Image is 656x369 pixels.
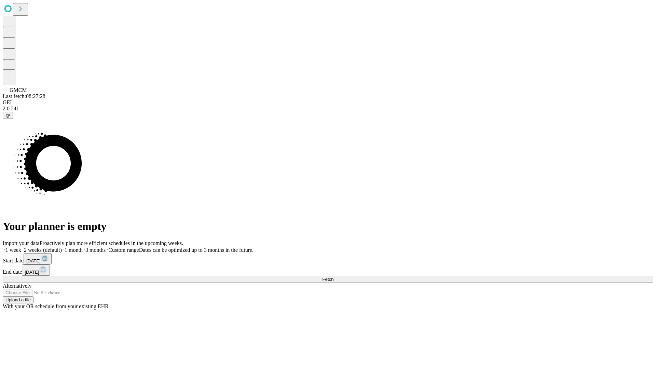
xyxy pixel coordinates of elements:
[3,106,653,112] div: 2.0.241
[3,112,13,119] button: @
[25,270,39,275] span: [DATE]
[65,247,83,253] span: 1 month
[3,220,653,233] h1: Your planner is empty
[40,240,183,246] span: Proactively plan more efficient schedules in the upcoming weeks.
[3,93,45,99] span: Last fetch: 08:27:28
[139,247,254,253] span: Dates can be optimized up to 3 months in the future.
[26,258,41,263] span: [DATE]
[5,247,21,253] span: 1 week
[24,253,52,264] button: [DATE]
[3,240,40,246] span: Import your data
[3,253,653,264] div: Start date
[3,276,653,283] button: Fetch
[5,113,10,118] span: @
[3,303,109,309] span: With your OR schedule from your existing EHR
[3,283,31,289] span: Alternatively
[3,264,653,276] div: End date
[22,264,50,276] button: [DATE]
[85,247,106,253] span: 3 months
[3,99,653,106] div: GEI
[24,247,62,253] span: 2 weeks (default)
[322,277,333,282] span: Fetch
[108,247,139,253] span: Custom range
[3,296,33,303] button: Upload a file
[10,87,27,93] span: GMCM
